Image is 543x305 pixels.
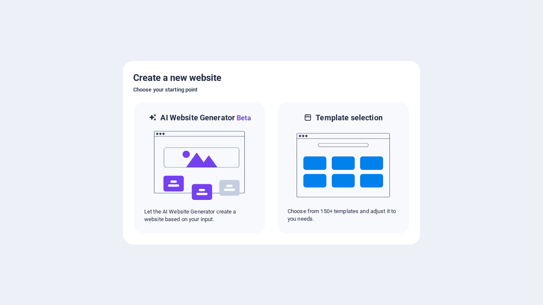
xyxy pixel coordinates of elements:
img: ai [153,123,246,208]
div: Template selectionChoose from 150+ templates and adjust it to you needs. [277,102,410,234]
h5: Create a new website [133,71,410,85]
p: Let the AI Website Generator create a website based on your input. [144,208,255,223]
span: Beta [235,114,251,122]
h6: Choose your starting point [133,85,410,95]
h6: Template selection [316,113,382,123]
div: AI Website GeneratorBetaaiLet the AI Website Generator create a website based on your input. [133,102,266,234]
h6: AI Website Generator [160,113,251,123]
p: Choose from 150+ templates and adjust it to you needs. [288,208,399,223]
